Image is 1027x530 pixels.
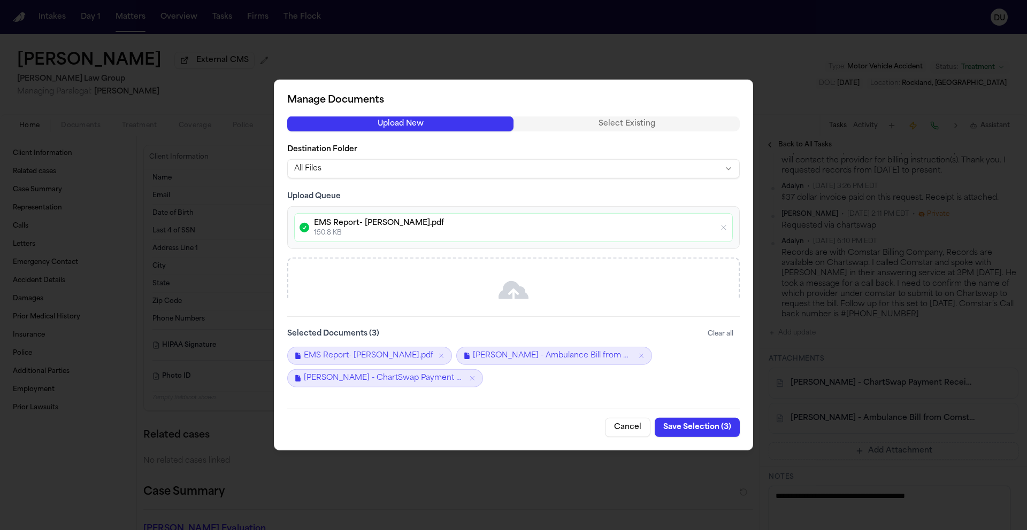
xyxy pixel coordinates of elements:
[638,352,645,360] button: Remove I. Shofestall - Ambulance Bill from Comstar/City of Rockland - DOS 5.21.25
[287,93,740,108] h2: Manage Documents
[287,116,513,131] button: Upload New
[314,229,715,237] p: 150.8 KB
[438,352,445,360] button: Remove EMS Report- Ily Shofestall.pdf
[605,418,650,437] button: Cancel
[287,329,379,339] label: Selected Documents ( 3 )
[469,375,476,382] button: Remove I. Shofestall - ChartSwap Payment Receipt - 9.30.25
[513,116,740,131] button: Select Existing
[655,418,740,437] button: Save Selection (3)
[314,218,715,229] p: EMS Report- [PERSON_NAME].pdf
[304,373,464,384] span: [PERSON_NAME] - ChartSwap Payment Receipt - [DATE]
[304,350,433,361] span: EMS Report- [PERSON_NAME].pdf
[473,350,633,361] span: [PERSON_NAME] - Ambulance Bill from Comstar/City of [GEOGRAPHIC_DATA] - DOS [DATE]
[287,191,740,202] h3: Upload Queue
[701,325,740,342] button: Clear all
[287,144,740,155] label: Destination Folder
